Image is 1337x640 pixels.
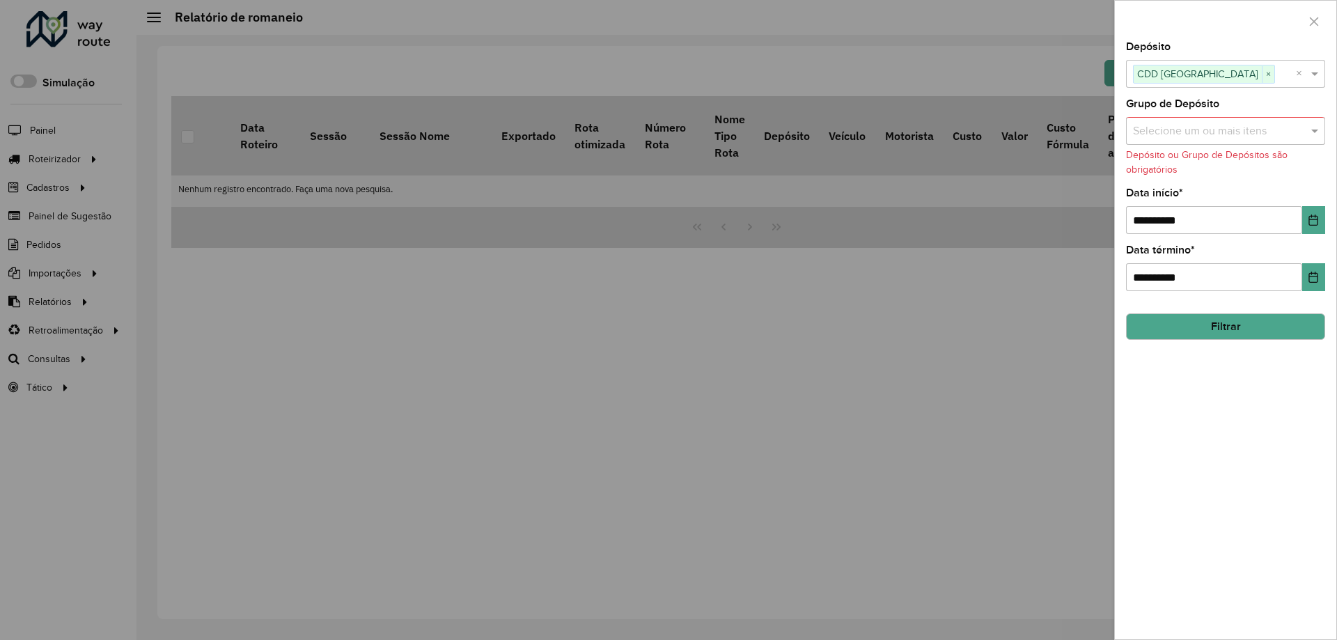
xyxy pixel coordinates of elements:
[1126,150,1288,175] formly-validation-message: Depósito ou Grupo de Depósitos são obrigatórios
[1126,95,1219,112] label: Grupo de Depósito
[1126,185,1183,201] label: Data início
[1302,263,1325,291] button: Choose Date
[1302,206,1325,234] button: Choose Date
[1126,242,1195,258] label: Data término
[1262,66,1274,83] span: ×
[1134,65,1262,82] span: CDD [GEOGRAPHIC_DATA]
[1126,38,1171,55] label: Depósito
[1126,313,1325,340] button: Filtrar
[1296,65,1308,82] span: Clear all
